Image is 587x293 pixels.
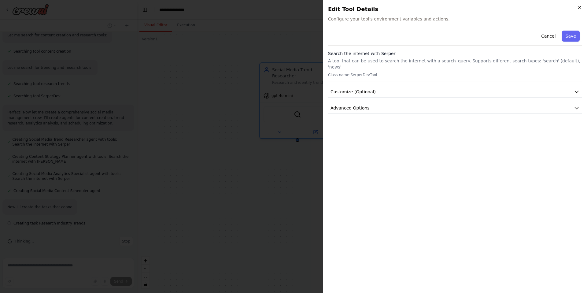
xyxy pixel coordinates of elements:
p: A tool that can be used to search the internet with a search_query. Supports different search typ... [328,58,582,70]
p: Class name: SerperDevTool [328,72,582,77]
span: Advanced Options [330,105,370,111]
button: Save [562,31,580,42]
button: Customize (Optional) [328,86,582,98]
span: Customize (Optional) [330,89,376,95]
button: Cancel [537,31,559,42]
h3: Search the internet with Serper [328,50,582,57]
button: Advanced Options [328,102,582,114]
span: Configure your tool's environment variables and actions. [328,16,582,22]
h2: Edit Tool Details [328,5,582,13]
